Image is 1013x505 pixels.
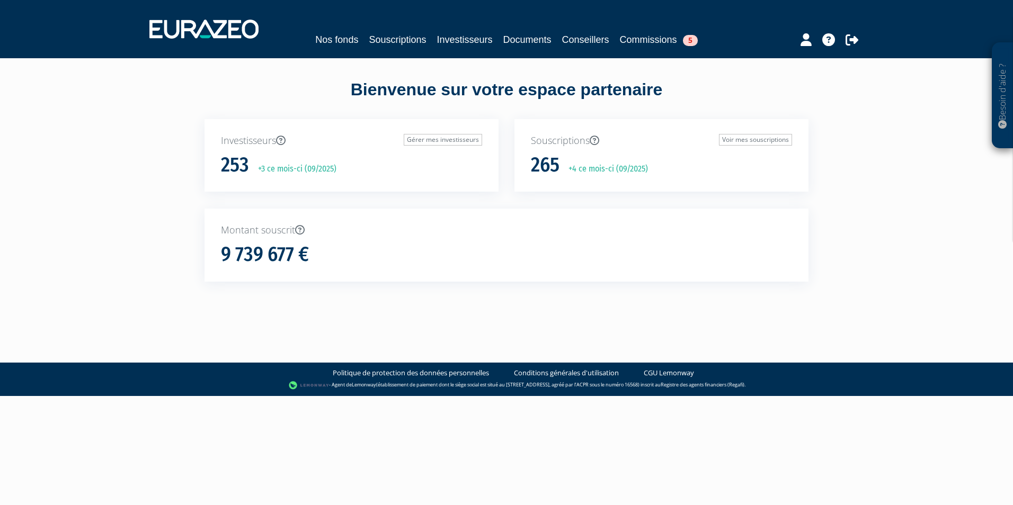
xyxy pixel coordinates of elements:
a: CGU Lemonway [644,368,694,378]
a: Gérer mes investisseurs [404,134,482,146]
img: 1732889491-logotype_eurazeo_blanc_rvb.png [149,20,259,39]
img: logo-lemonway.png [289,380,330,391]
a: Registre des agents financiers (Regafi) [661,381,744,388]
a: Politique de protection des données personnelles [333,368,489,378]
h1: 9 739 677 € [221,244,309,266]
p: Besoin d'aide ? [997,48,1009,143]
h1: 265 [531,154,559,176]
p: +4 ce mois-ci (09/2025) [561,163,648,175]
p: Souscriptions [531,134,792,148]
a: Documents [503,32,552,47]
h1: 253 [221,154,249,176]
span: 5 [683,35,698,46]
a: Souscriptions [369,32,426,47]
a: Conditions générales d'utilisation [514,368,619,378]
a: Investisseurs [437,32,492,47]
a: Commissions5 [620,32,698,47]
a: Nos fonds [315,32,358,47]
div: - Agent de (établissement de paiement dont le siège social est situé au [STREET_ADDRESS], agréé p... [11,380,1002,391]
p: Montant souscrit [221,223,792,237]
a: Lemonway [352,381,376,388]
a: Conseillers [562,32,609,47]
p: +3 ce mois-ci (09/2025) [251,163,336,175]
a: Voir mes souscriptions [719,134,792,146]
div: Bienvenue sur votre espace partenaire [197,78,816,119]
p: Investisseurs [221,134,482,148]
